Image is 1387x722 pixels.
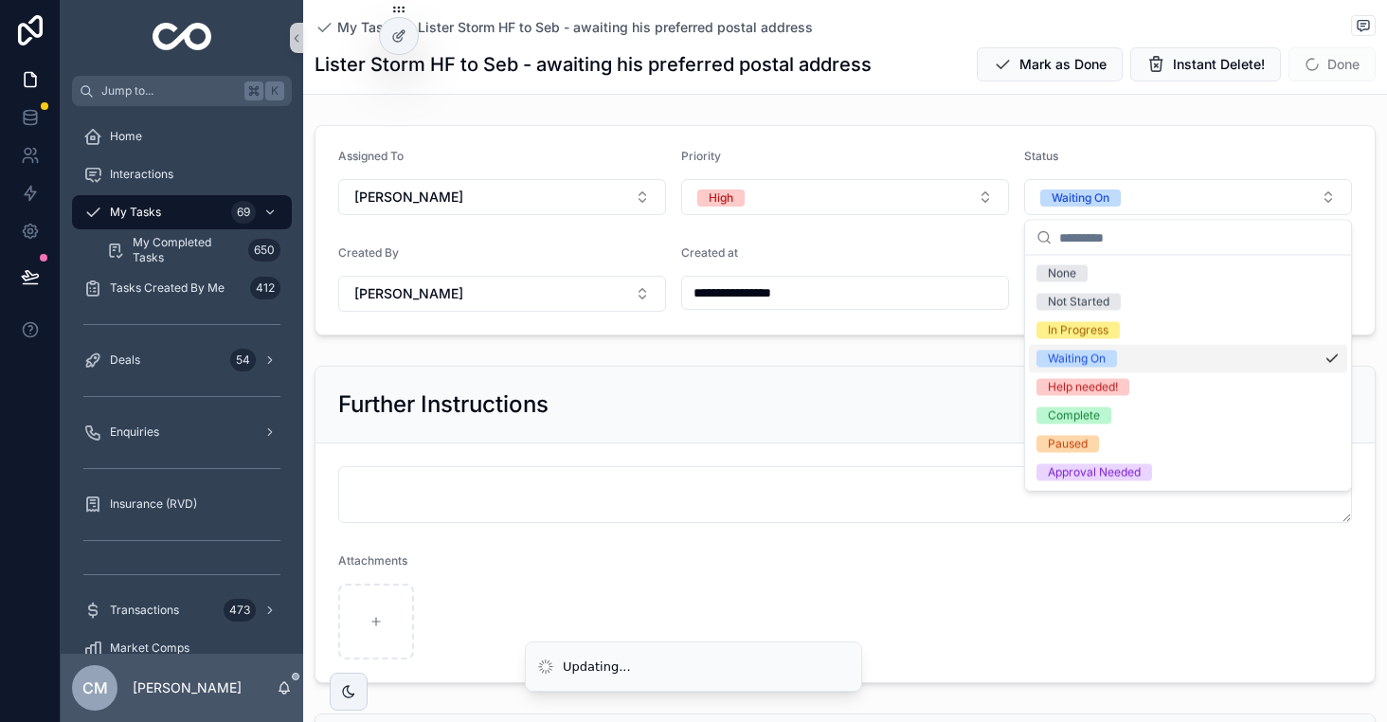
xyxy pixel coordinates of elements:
[133,235,241,265] span: My Completed Tasks
[1052,190,1109,207] div: Waiting On
[354,188,463,207] span: [PERSON_NAME]
[72,119,292,153] a: Home
[110,641,189,656] span: Market Comps
[338,553,407,568] span: Attachments
[338,276,666,312] button: Select Button
[224,599,256,622] div: 473
[72,76,292,106] button: Jump to...K
[110,205,161,220] span: My Tasks
[110,424,159,440] span: Enquiries
[337,18,399,37] span: My Tasks
[1024,179,1352,215] button: Select Button
[110,352,140,368] span: Deals
[248,239,280,262] div: 650
[315,51,872,78] h1: Lister Storm HF to Seb - awaiting his preferred postal address
[230,349,256,371] div: 54
[315,18,399,37] a: My Tasks
[95,233,292,267] a: My Completed Tasks650
[110,280,225,296] span: Tasks Created By Me
[1025,256,1351,491] div: Suggestions
[1019,55,1107,74] span: Mark as Done
[338,149,404,163] span: Assigned To
[72,195,292,229] a: My Tasks69
[338,389,549,420] h2: Further Instructions
[1048,265,1076,282] div: None
[110,129,142,144] span: Home
[72,487,292,521] a: Insurance (RVD)
[72,271,292,305] a: Tasks Created By Me412
[231,201,256,224] div: 69
[681,179,1009,215] button: Select Button
[1048,407,1100,424] div: Complete
[1048,464,1141,481] div: Approval Needed
[72,593,292,627] a: Transactions473
[110,496,197,512] span: Insurance (RVD)
[338,245,399,260] span: Created By
[101,83,237,99] span: Jump to...
[1173,55,1265,74] span: Instant Delete!
[72,157,292,191] a: Interactions
[1048,436,1088,453] div: Paused
[250,277,280,299] div: 412
[1130,47,1281,81] button: Instant Delete!
[72,343,292,377] a: Deals54
[418,18,813,37] a: Lister Storm HF to Seb - awaiting his preferred postal address
[1048,322,1108,339] div: In Progress
[354,284,463,303] span: [PERSON_NAME]
[61,106,303,654] div: scrollable content
[709,190,733,207] div: High
[110,603,179,618] span: Transactions
[153,23,212,53] img: App logo
[82,677,108,699] span: CM
[267,83,282,99] span: K
[1048,351,1106,368] div: Waiting On
[72,415,292,449] a: Enquiries
[72,631,292,665] a: Market Comps
[681,245,738,260] span: Created at
[110,167,173,182] span: Interactions
[1048,379,1118,396] div: Help needed!
[563,658,631,677] div: Updating...
[977,47,1123,81] button: Mark as Done
[1048,294,1109,311] div: Not Started
[1024,149,1058,163] span: Status
[133,678,242,697] p: [PERSON_NAME]
[338,179,666,215] button: Select Button
[681,149,721,163] span: Priority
